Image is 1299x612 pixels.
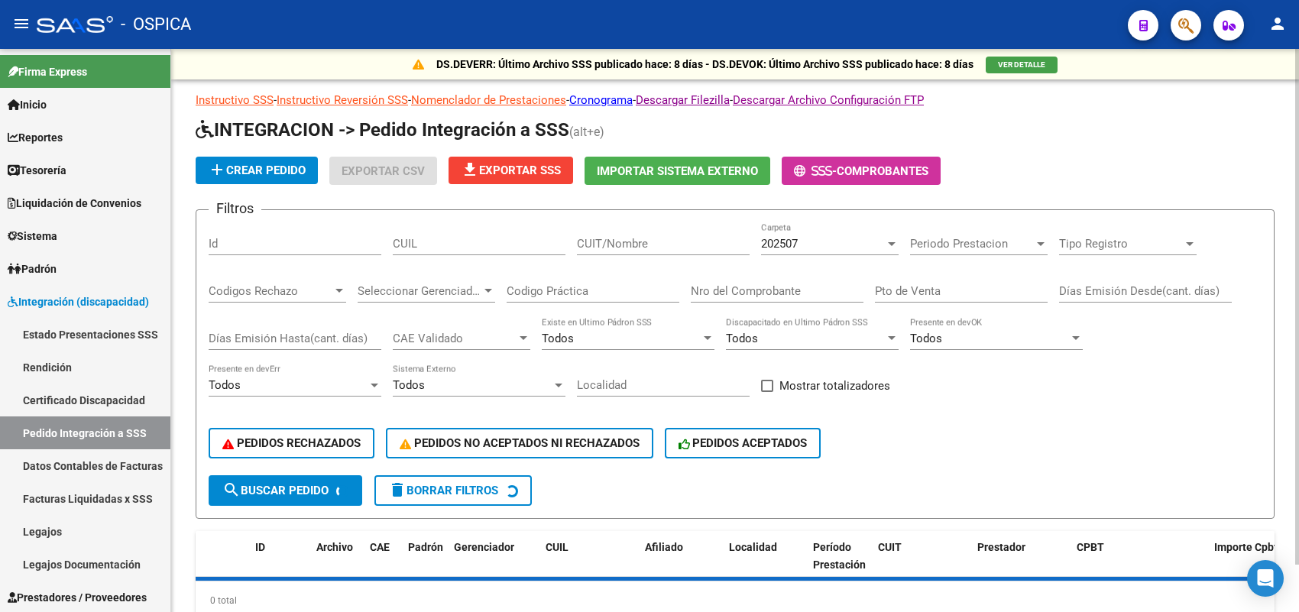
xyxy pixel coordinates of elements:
span: Periodo Prestacion [910,237,1034,251]
span: Liquidación de Convenios [8,195,141,212]
button: -Comprobantes [782,157,941,185]
span: Importar Sistema Externo [597,164,758,178]
mat-icon: delete [388,481,407,499]
datatable-header-cell: Período Prestación [807,531,872,598]
span: CUIL [546,541,569,553]
a: Instructivo SSS [196,93,274,107]
span: Archivo [316,541,353,553]
span: CUIT [878,541,902,553]
mat-icon: person [1268,15,1287,33]
datatable-header-cell: Archivo [310,531,364,598]
span: Integración (discapacidad) [8,293,149,310]
span: Codigos Rechazo [209,284,332,298]
datatable-header-cell: Afiliado [639,531,723,598]
span: Todos [542,332,574,345]
span: Prestadores / Proveedores [8,589,147,606]
span: CPBT [1077,541,1104,553]
a: Descargar Archivo Configuración FTP [733,93,924,107]
h3: Filtros [209,198,261,219]
button: Exportar CSV [329,157,437,185]
a: Instructivo Reversión SSS [277,93,408,107]
mat-icon: search [222,481,241,499]
datatable-header-cell: Importe Cpbt. [1208,531,1292,598]
span: Todos [910,332,942,345]
span: Todos [726,332,758,345]
button: Crear Pedido [196,157,318,184]
span: Reportes [8,129,63,146]
span: Localidad [729,541,777,553]
button: Importar Sistema Externo [585,157,770,185]
span: Crear Pedido [208,164,306,177]
span: Tesorería [8,162,66,179]
span: VER DETALLE [998,60,1045,69]
a: Descargar Filezilla [636,93,730,107]
p: DS.DEVERR: Último Archivo SSS publicado hace: 8 días - DS.DEVOK: Último Archivo SSS publicado hac... [436,56,973,73]
mat-icon: file_download [461,160,479,179]
a: Cronograma [569,93,633,107]
span: Inicio [8,96,47,113]
a: Nomenclador de Prestaciones [411,93,566,107]
button: Exportar SSS [449,157,573,184]
span: PEDIDOS RECHAZADOS [222,436,361,450]
span: Seleccionar Gerenciador [358,284,481,298]
span: Mostrar totalizadores [779,377,890,395]
button: PEDIDOS ACEPTADOS [665,428,821,458]
button: VER DETALLE [986,57,1058,73]
span: - [794,164,837,178]
span: Tipo Registro [1059,237,1183,251]
span: Firma Express [8,63,87,80]
span: PEDIDOS ACEPTADOS [679,436,808,450]
span: Exportar CSV [342,164,425,178]
div: Open Intercom Messenger [1247,560,1284,597]
span: Período Prestación [813,541,866,571]
span: Borrar Filtros [388,484,498,497]
span: Buscar Pedido [222,484,329,497]
mat-icon: menu [12,15,31,33]
span: Prestador [977,541,1025,553]
span: Padrón [408,541,443,553]
span: Gerenciador [454,541,514,553]
button: PEDIDOS NO ACEPTADOS NI RECHAZADOS [386,428,653,458]
span: Todos [393,378,425,392]
span: Afiliado [645,541,683,553]
span: (alt+e) [569,125,604,139]
p: - - - - - [196,92,1275,108]
span: Comprobantes [837,164,928,178]
datatable-header-cell: ID [249,531,310,598]
datatable-header-cell: Prestador [971,531,1071,598]
datatable-header-cell: CPBT [1071,531,1208,598]
span: PEDIDOS NO ACEPTADOS NI RECHAZADOS [400,436,640,450]
span: Sistema [8,228,57,244]
span: Exportar SSS [461,164,561,177]
datatable-header-cell: CUIL [539,531,639,598]
datatable-header-cell: Padrón [402,531,448,598]
span: - OSPICA [121,8,191,41]
datatable-header-cell: CUIT [872,531,971,598]
span: INTEGRACION -> Pedido Integración a SSS [196,119,569,141]
span: Todos [209,378,241,392]
span: ID [255,541,265,553]
span: CAE [370,541,390,553]
datatable-header-cell: Gerenciador [448,531,539,598]
datatable-header-cell: Localidad [723,531,807,598]
datatable-header-cell: CAE [364,531,402,598]
button: Buscar Pedido [209,475,362,506]
span: 202507 [761,237,798,251]
span: Importe Cpbt. [1214,541,1281,553]
span: CAE Validado [393,332,517,345]
span: Padrón [8,261,57,277]
mat-icon: add [208,160,226,179]
button: Borrar Filtros [374,475,532,506]
button: PEDIDOS RECHAZADOS [209,428,374,458]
